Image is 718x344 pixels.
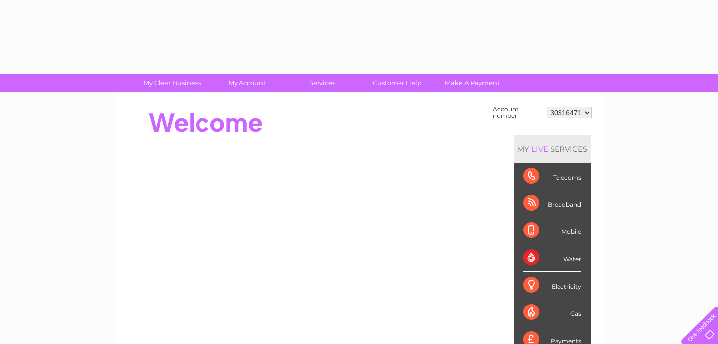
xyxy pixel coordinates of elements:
div: MY SERVICES [514,135,591,163]
a: Services [281,74,363,92]
div: Gas [523,299,581,326]
div: Mobile [523,217,581,244]
div: Electricity [523,272,581,299]
a: Make A Payment [432,74,513,92]
a: Customer Help [357,74,438,92]
div: Telecoms [523,163,581,190]
div: Broadband [523,190,581,217]
div: LIVE [529,144,550,153]
td: Account number [490,103,544,122]
a: My Account [206,74,288,92]
div: Water [523,244,581,271]
a: My Clear Business [131,74,213,92]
